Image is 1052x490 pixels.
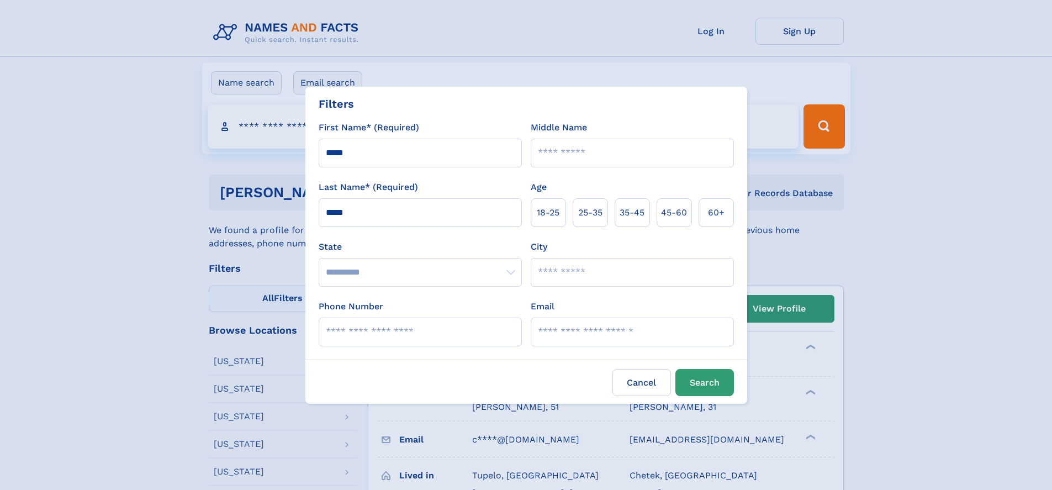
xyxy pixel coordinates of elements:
label: Cancel [612,369,671,396]
label: Middle Name [531,121,587,134]
label: Email [531,300,554,313]
label: Age [531,181,547,194]
label: Last Name* (Required) [319,181,418,194]
button: Search [675,369,734,396]
label: City [531,240,547,254]
span: 35‑45 [620,206,644,219]
span: 25‑35 [578,206,602,219]
div: Filters [319,96,354,112]
label: State [319,240,522,254]
span: 18‑25 [537,206,559,219]
label: Phone Number [319,300,383,313]
label: First Name* (Required) [319,121,419,134]
span: 60+ [708,206,725,219]
span: 45‑60 [661,206,687,219]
